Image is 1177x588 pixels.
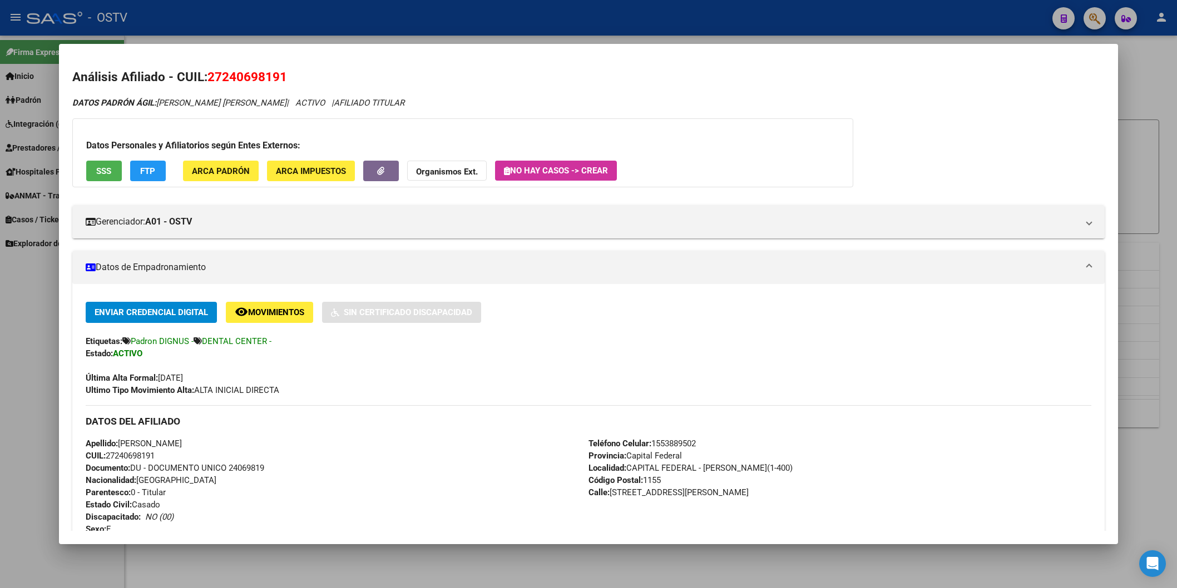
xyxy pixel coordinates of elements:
[588,487,610,497] strong: Calle:
[235,305,248,318] mat-icon: remove_red_eye
[202,336,271,346] span: DENTAL CENTER -
[226,302,313,322] button: Movimientos
[86,512,141,522] strong: Discapacitado:
[86,385,194,395] strong: Ultimo Tipo Movimiento Alta:
[86,336,122,346] strong: Etiquetas:
[86,215,1078,228] mat-panel-title: Gerenciador:
[86,348,113,358] strong: Estado:
[86,524,106,534] strong: Sexo:
[86,161,122,181] button: SSS
[86,524,111,534] span: F
[86,302,217,322] button: Enviar Credencial Digital
[72,98,404,108] i: | ACTIVO |
[248,308,304,318] span: Movimientos
[588,475,661,485] span: 1155
[86,373,158,383] strong: Última Alta Formal:
[407,161,487,181] button: Organismos Ext.
[588,438,696,449] span: 1553889502
[130,161,166,181] button: FTP
[86,463,264,473] span: DU - DOCUMENTO UNICO 24069819
[416,167,478,177] strong: Organismos Ext.
[86,475,136,485] strong: Nacionalidad:
[113,348,142,358] strong: ACTIVO
[588,438,651,449] strong: Teléfono Celular:
[276,166,346,176] span: ARCA Impuestos
[86,438,118,449] strong: Apellido:
[86,487,131,497] strong: Parentesco:
[588,451,626,461] strong: Provincia:
[86,500,160,510] span: Casado
[86,139,839,152] h3: Datos Personales y Afiliatorios según Entes Externos:
[588,475,643,485] strong: Código Postal:
[86,385,279,395] span: ALTA INICIAL DIRECTA
[72,68,1105,87] h2: Análisis Afiliado - CUIL:
[72,251,1105,284] mat-expansion-panel-header: Datos de Empadronamiento
[322,302,481,322] button: Sin Certificado Discapacidad
[86,463,130,473] strong: Documento:
[183,161,259,181] button: ARCA Padrón
[192,166,250,176] span: ARCA Padrón
[504,166,608,176] span: No hay casos -> Crear
[267,161,355,181] button: ARCA Impuestos
[72,98,286,108] span: [PERSON_NAME] [PERSON_NAME]
[588,463,626,473] strong: Localidad:
[344,308,472,318] span: Sin Certificado Discapacidad
[96,166,111,176] span: SSS
[86,415,1091,427] h3: DATOS DEL AFILIADO
[95,308,208,318] span: Enviar Credencial Digital
[145,215,192,228] strong: A01 - OSTV
[588,451,682,461] span: Capital Federal
[207,69,287,84] span: 27240698191
[140,166,155,176] span: FTP
[72,205,1105,238] mat-expansion-panel-header: Gerenciador:A01 - OSTV
[1139,550,1166,577] div: Open Intercom Messenger
[86,261,1078,274] mat-panel-title: Datos de Empadronamiento
[131,336,194,346] span: Padron DIGNUS -
[588,463,793,473] span: CAPITAL FEDERAL - [PERSON_NAME](1-400)
[86,487,166,497] span: 0 - Titular
[145,512,174,522] i: NO (00)
[334,98,404,108] span: AFILIADO TITULAR
[72,98,156,108] strong: DATOS PADRÓN ÁGIL:
[588,487,749,497] span: [STREET_ADDRESS][PERSON_NAME]
[495,161,617,181] button: No hay casos -> Crear
[86,451,155,461] span: 27240698191
[86,500,132,510] strong: Estado Civil:
[86,438,182,449] span: [PERSON_NAME]
[86,475,216,485] span: [GEOGRAPHIC_DATA]
[86,451,106,461] strong: CUIL:
[86,373,183,383] span: [DATE]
